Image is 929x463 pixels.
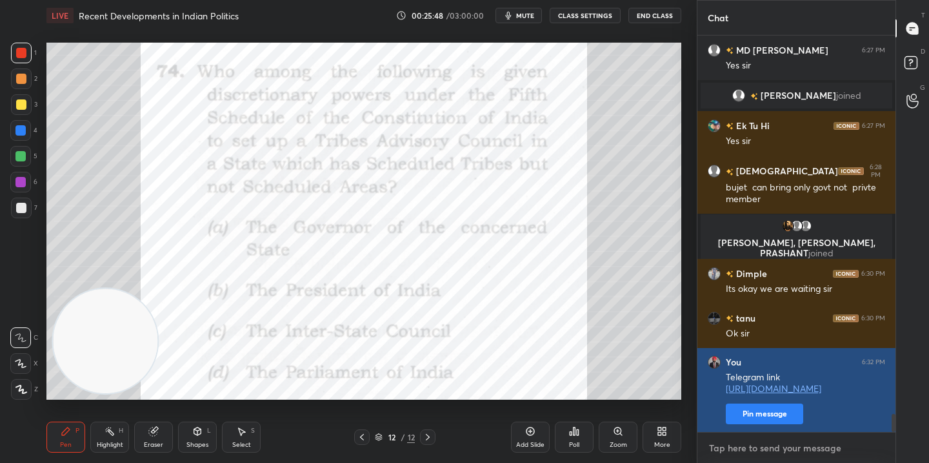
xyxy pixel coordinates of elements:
[920,83,925,92] p: G
[401,433,405,441] div: /
[734,119,770,132] h6: Ek Tu Hi
[750,93,758,100] img: no-rating-badge.077c3623.svg
[385,433,398,441] div: 12
[726,327,885,340] div: Ok sir
[734,267,767,280] h6: Dimple
[708,356,721,369] img: 59899a6810124786a60b9173fc93a25e.jpg
[726,356,741,368] h6: You
[569,442,579,448] div: Poll
[726,169,734,176] img: no-rating-badge.077c3623.svg
[708,165,721,178] img: default.png
[11,379,38,400] div: Z
[761,90,836,101] span: [PERSON_NAME]
[726,181,885,206] div: bujet can bring only govt not privte member
[834,122,859,130] img: iconic-dark.1390631f.png
[119,427,123,434] div: H
[726,315,734,322] img: no-rating-badge.077c3623.svg
[628,8,681,23] button: End Class
[726,123,734,130] img: no-rating-badge.077c3623.svg
[79,10,239,22] h4: Recent Developments in Indian Politics
[708,119,721,132] img: 0dfcf65f7f834792a660cb56c6a7977f.jpg
[862,358,885,366] div: 6:32 PM
[838,167,864,175] img: iconic-dark.1390631f.png
[697,1,739,35] p: Chat
[708,44,721,57] img: default.png
[726,271,734,278] img: no-rating-badge.077c3623.svg
[726,283,885,296] div: Its okay we are waiting sir
[861,314,885,322] div: 6:30 PM
[10,120,37,141] div: 4
[46,8,74,23] div: LIVE
[11,68,37,89] div: 2
[790,220,803,232] img: default.png
[833,270,859,278] img: iconic-dark.1390631f.png
[251,427,255,434] div: S
[10,327,38,348] div: C
[726,404,803,424] button: Pin message
[861,270,885,278] div: 6:30 PM
[862,122,885,130] div: 6:27 PM
[97,442,123,448] div: Highlight
[866,163,885,179] div: 6:28 PM
[862,46,885,54] div: 6:27 PM
[799,220,812,232] img: default.png
[10,172,37,192] div: 6
[10,146,37,167] div: 5
[495,8,542,23] button: mute
[808,247,834,259] span: joined
[11,94,37,115] div: 3
[781,220,794,232] img: 650099433c2f4965bc9c3cc5c3d40388.jpg
[734,311,755,325] h6: tanu
[75,427,79,434] div: P
[654,442,670,448] div: More
[708,267,721,280] img: f6f92ceb0a4d4b03b72e6e5e3de45099.jpg
[726,135,885,148] div: Yes sir
[833,314,859,322] img: iconic-dark.1390631f.png
[10,353,38,374] div: X
[836,90,861,101] span: joined
[407,431,415,443] div: 12
[921,46,925,56] p: D
[921,10,925,20] p: T
[186,442,208,448] div: Shapes
[726,47,734,54] img: no-rating-badge.077c3623.svg
[734,165,838,178] h6: [DEMOGRAPHIC_DATA]
[732,89,745,102] img: default.png
[708,238,884,258] p: [PERSON_NAME], [PERSON_NAME], PRASHANT
[11,198,37,218] div: 7
[144,442,163,448] div: Eraser
[708,312,721,325] img: beb0c881791b4cd0911c9f2448acefaf.jpg
[726,371,885,396] div: Telegram link
[516,11,534,20] span: mute
[207,427,211,434] div: L
[232,442,251,448] div: Select
[697,36,895,432] div: grid
[610,442,627,448] div: Zoom
[11,43,37,63] div: 1
[734,43,828,57] h6: MD [PERSON_NAME]
[516,442,544,448] div: Add Slide
[726,59,885,72] div: Yes sir
[550,8,621,23] button: CLASS SETTINGS
[726,382,821,395] a: [URL][DOMAIN_NAME]
[60,442,72,448] div: Pen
